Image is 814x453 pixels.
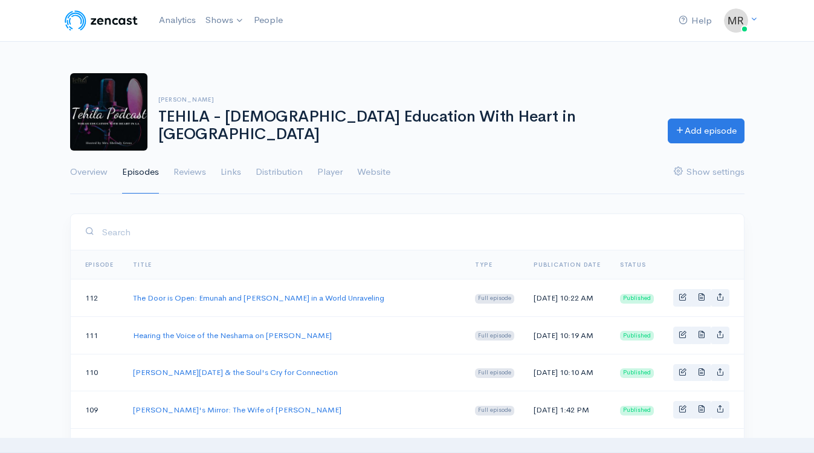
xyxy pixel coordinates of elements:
a: Website [357,151,390,194]
a: Show settings [674,151,745,194]
a: Title [133,261,152,269]
img: ... [724,8,748,33]
span: Published [620,406,654,416]
a: [PERSON_NAME][DATE] & the Soul's Cry for Connection [133,367,338,377]
div: Basic example [673,327,729,344]
td: [DATE] 10:22 AM [524,279,610,317]
a: People [249,7,288,33]
a: Help [674,8,717,34]
a: Publication date [534,261,601,269]
a: Overview [70,151,108,194]
a: Player [317,151,343,194]
a: Reviews [173,151,206,194]
h6: [PERSON_NAME] [158,96,653,103]
td: [DATE] 1:42 PM [524,391,610,429]
a: The Door is Open: Emunah and [PERSON_NAME] in a World Unraveling [133,293,384,303]
div: Basic example [673,401,729,419]
td: [DATE] 10:19 AM [524,316,610,354]
span: Full episode [475,368,514,378]
span: Full episode [475,294,514,304]
a: Distribution [256,151,303,194]
h1: TEHILA - [DEMOGRAPHIC_DATA] Education With Heart in [GEOGRAPHIC_DATA] [158,108,653,143]
span: Full episode [475,331,514,341]
span: Published [620,294,654,304]
td: 112 [71,279,124,317]
a: [PERSON_NAME]'s Mirror: The Wife of [PERSON_NAME] [133,405,341,415]
input: Search [102,220,729,244]
div: Basic example [673,289,729,307]
span: Published [620,331,654,341]
a: Analytics [154,7,201,33]
span: Published [620,368,654,378]
a: Hearing the Voice of the Neshama on [PERSON_NAME] [133,330,332,341]
td: 109 [71,391,124,429]
div: Basic example [673,364,729,382]
a: Type [475,261,492,269]
a: Episode [85,261,114,269]
a: Episodes [122,151,159,194]
td: 111 [71,316,124,354]
a: Add episode [668,119,745,143]
span: Status [620,261,646,269]
a: Links [221,151,241,194]
td: [DATE] 10:10 AM [524,354,610,391]
span: Full episode [475,406,514,416]
img: ZenCast Logo [63,8,140,33]
td: 110 [71,354,124,391]
a: Shows [201,7,249,34]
